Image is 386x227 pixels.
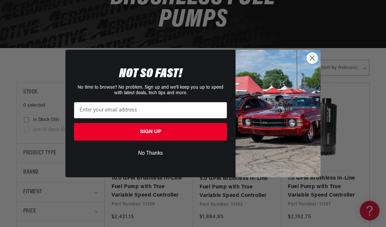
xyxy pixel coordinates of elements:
button: Close dialog [307,52,318,64]
input: Enter your email address [74,102,227,118]
img: 85cdd541-2605-488b-b08c-a5ee7b438a35.jpeg [236,50,321,177]
span: NOT SO FAST! [119,67,182,80]
button: SIGN UP [74,123,227,141]
span: No time to browse? No problem. Sign up and we'll keep you up to speed with latest deals, tech tip... [78,85,223,96]
button: No Thanks [74,147,227,160]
